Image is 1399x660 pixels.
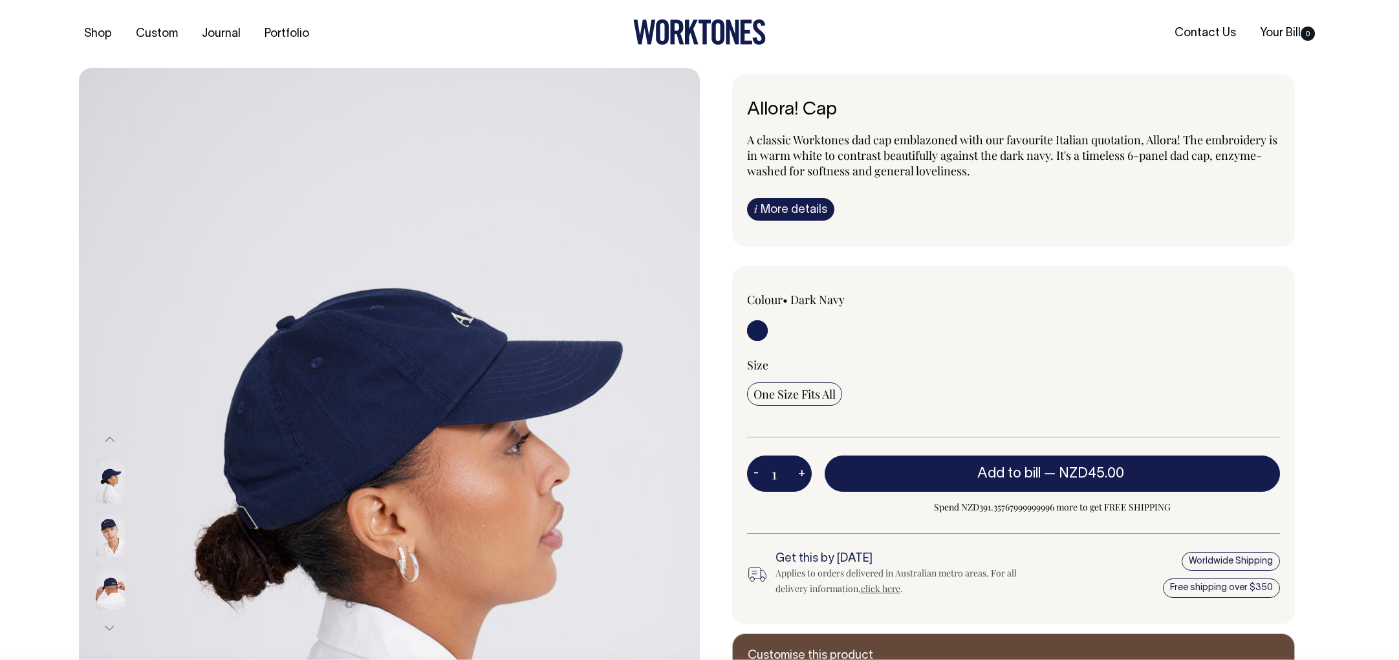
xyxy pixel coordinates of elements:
img: dark-navy [96,564,125,610]
span: — [1044,467,1127,480]
h6: Allora! Cap [747,100,1280,120]
span: NZD45.00 [1059,467,1124,480]
h6: Get this by [DATE] [775,553,1038,566]
span: 0 [1301,27,1315,41]
button: - [747,461,765,487]
img: dark-navy [96,458,125,503]
button: + [792,461,812,487]
img: dark-navy [96,511,125,556]
button: Next [100,613,120,643]
a: Shop [79,23,117,45]
label: Dark Navy [790,292,845,307]
p: A classic Worktones dad cap emblazoned with our favourite Italian quotation, Allora! The embroide... [747,132,1280,179]
div: Size [747,357,1280,373]
a: Portfolio [259,23,314,45]
span: i [754,202,757,215]
a: click here [861,582,900,595]
a: Journal [197,23,246,45]
span: One Size Fits All [754,386,836,402]
div: Colour [747,292,960,307]
span: Spend NZD391.35767999999996 more to get FREE SHIPPING [825,500,1280,515]
button: Add to bill —NZD45.00 [825,456,1280,492]
input: One Size Fits All [747,382,842,406]
a: Your Bill0 [1255,23,1320,44]
a: iMore details [747,198,834,221]
div: Applies to orders delivered in Australian metro areas. For all delivery information, . [775,566,1038,597]
a: Contact Us [1169,23,1241,44]
span: • [783,292,788,307]
a: Custom [131,23,183,45]
button: Previous [100,425,120,454]
span: Add to bill [977,467,1041,480]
